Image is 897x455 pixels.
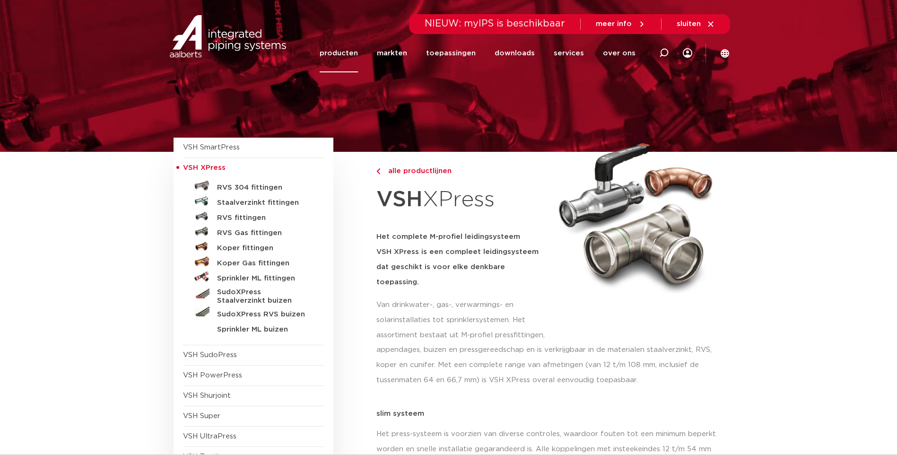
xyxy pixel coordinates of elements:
strong: VSH [376,189,423,210]
a: RVS fittingen [183,209,324,224]
h5: RVS fittingen [217,214,311,222]
a: Koper Gas fittingen [183,254,324,269]
a: RVS Gas fittingen [183,224,324,239]
a: meer info [596,20,646,28]
h5: RVS 304 fittingen [217,184,311,192]
h5: Sprinkler ML buizen [217,325,311,334]
img: chevron-right.svg [376,168,380,175]
a: VSH PowerPress [183,372,242,379]
nav: Menu [320,34,636,72]
a: VSH Super [183,412,220,420]
a: toepassingen [426,34,476,72]
a: Staalverzinkt fittingen [183,193,324,209]
a: Sprinkler ML buizen [183,320,324,335]
a: downloads [495,34,535,72]
h5: SudoXPress RVS buizen [217,310,311,319]
a: RVS 304 fittingen [183,178,324,193]
a: SudoXPress RVS buizen [183,305,324,320]
a: VSH SudoPress [183,351,237,359]
span: sluiten [677,20,701,27]
a: producten [320,34,358,72]
span: meer info [596,20,632,27]
a: SudoXPress Staalverzinkt buizen [183,284,324,305]
a: VSH Shurjoint [183,392,231,399]
h5: Koper fittingen [217,244,311,253]
a: VSH SmartPress [183,144,240,151]
h5: Staalverzinkt fittingen [217,199,311,207]
a: Koper fittingen [183,239,324,254]
a: markten [377,34,407,72]
div: my IPS [683,34,692,72]
h5: Het complete M-profiel leidingsysteem VSH XPress is een compleet leidingsysteem dat geschikt is v... [376,229,548,290]
p: slim systeem [376,410,724,417]
span: alle productlijnen [383,167,452,175]
span: VSH XPress [183,164,226,171]
p: Van drinkwater-, gas-, verwarmings- en solarinstallaties tot sprinklersystemen. Het assortiment b... [376,297,548,343]
a: VSH UltraPress [183,433,236,440]
h1: XPress [376,182,548,218]
a: Sprinkler ML fittingen [183,269,324,284]
a: alle productlijnen [376,166,548,177]
h5: SudoXPress Staalverzinkt buizen [217,288,311,305]
p: appendages, buizen en pressgereedschap en is verkrijgbaar in de materialen staalverzinkt, RVS, ko... [376,342,724,388]
a: over ons [603,34,636,72]
h5: RVS Gas fittingen [217,229,311,237]
h5: Koper Gas fittingen [217,259,311,268]
a: services [554,34,584,72]
span: NIEUW: myIPS is beschikbaar [425,19,565,28]
a: sluiten [677,20,715,28]
h5: Sprinkler ML fittingen [217,274,311,283]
